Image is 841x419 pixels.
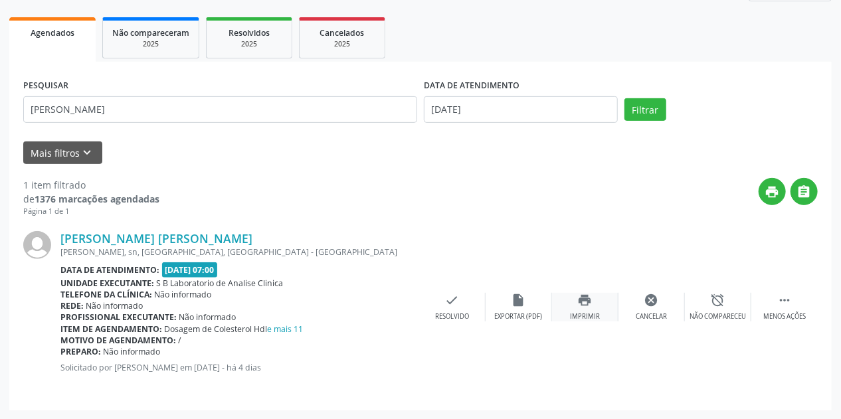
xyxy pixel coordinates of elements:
b: Data de atendimento: [60,264,159,276]
div: Imprimir [570,312,600,321]
input: Nome, CNS [23,96,417,123]
button:  [791,178,818,205]
div: [PERSON_NAME], sn, [GEOGRAPHIC_DATA], [GEOGRAPHIC_DATA] - [GEOGRAPHIC_DATA] [60,246,419,258]
b: Rede: [60,300,84,311]
span: Dosagem de Colesterol Hdl [165,323,304,335]
span: [DATE] 07:00 [162,262,218,278]
button: Filtrar [624,98,666,121]
label: DATA DE ATENDIMENTO [424,76,519,96]
div: Cancelar [636,312,667,321]
a: e mais 11 [268,323,304,335]
div: Exportar (PDF) [495,312,543,321]
div: Página 1 de 1 [23,206,159,217]
i:  [777,293,792,307]
span: Não compareceram [112,27,189,39]
span: Não informado [179,311,236,323]
img: img [23,231,51,259]
i: keyboard_arrow_down [80,145,95,160]
i:  [797,185,812,199]
span: / [179,335,182,346]
i: print [765,185,780,199]
div: 1 item filtrado [23,178,159,192]
span: S B Laboratorio de Analise Clinica [157,278,284,289]
div: 2025 [309,39,375,49]
span: Não informado [155,289,212,300]
b: Unidade executante: [60,278,154,289]
input: Selecione um intervalo [424,96,618,123]
p: Solicitado por [PERSON_NAME] em [DATE] - há 4 dias [60,362,419,373]
b: Telefone da clínica: [60,289,152,300]
span: Não informado [104,346,161,357]
b: Item de agendamento: [60,323,162,335]
div: Não compareceu [690,312,746,321]
i: alarm_off [711,293,725,307]
i: insert_drive_file [512,293,526,307]
i: check [445,293,460,307]
i: cancel [644,293,659,307]
span: Não informado [86,300,143,311]
strong: 1376 marcações agendadas [35,193,159,205]
div: Resolvido [435,312,469,321]
span: Cancelados [320,27,365,39]
div: 2025 [112,39,189,49]
span: Agendados [31,27,74,39]
b: Profissional executante: [60,311,177,323]
div: de [23,192,159,206]
i: print [578,293,593,307]
span: Resolvidos [229,27,270,39]
button: Mais filtroskeyboard_arrow_down [23,141,102,165]
label: PESQUISAR [23,76,68,96]
b: Motivo de agendamento: [60,335,176,346]
div: 2025 [216,39,282,49]
div: Menos ações [763,312,806,321]
button: print [759,178,786,205]
a: [PERSON_NAME] [PERSON_NAME] [60,231,252,246]
b: Preparo: [60,346,101,357]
